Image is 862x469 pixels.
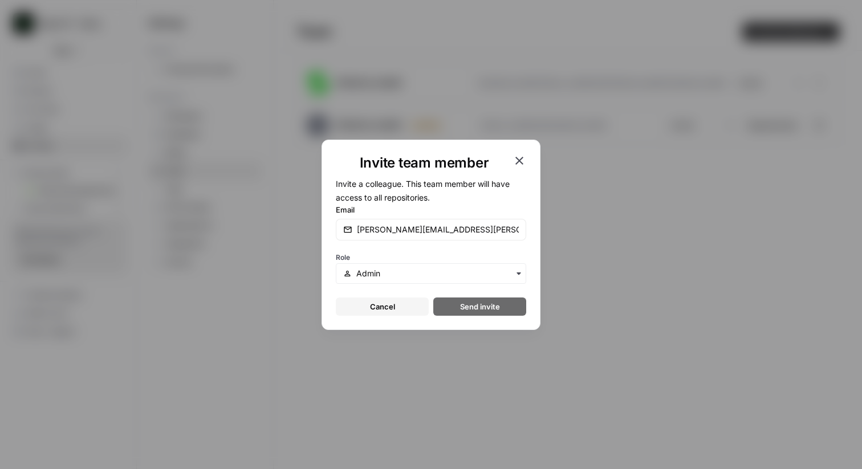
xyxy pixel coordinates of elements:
[336,154,513,172] h1: Invite team member
[336,297,429,316] button: Cancel
[336,204,526,215] label: Email
[336,179,510,202] span: Invite a colleague. This team member will have access to all repositories.
[356,268,519,279] input: Admin
[336,253,350,262] span: Role
[460,301,500,312] span: Send invite
[433,297,526,316] button: Send invite
[370,301,395,312] span: Cancel
[357,224,519,235] input: email@company.com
